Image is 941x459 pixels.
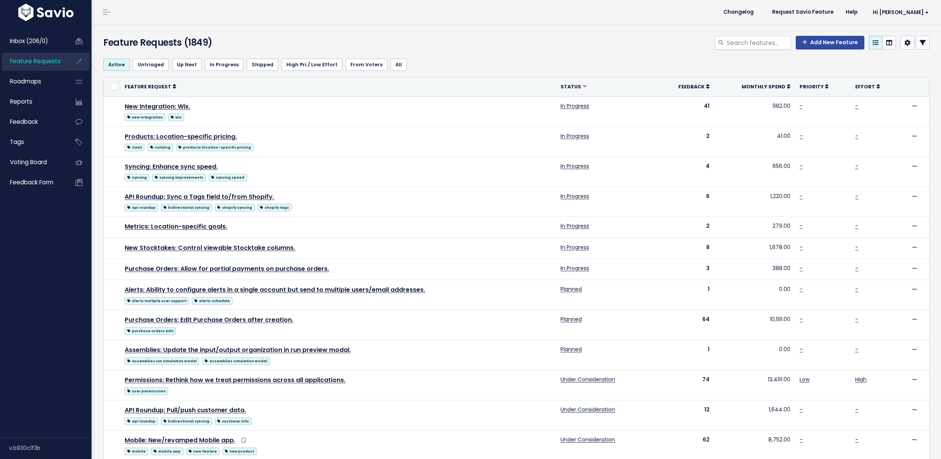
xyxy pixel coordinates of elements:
a: - [800,162,803,170]
td: 1,678.00 [714,238,795,259]
a: new integration [125,112,165,122]
a: From Voters [345,59,387,71]
span: syncing improvements [152,174,206,181]
a: Roadmaps [2,73,63,90]
span: bidirectional syncing [161,204,212,211]
span: new feature [186,448,220,455]
a: - [800,315,803,323]
span: Feature Request [125,83,171,90]
a: assemblies run simulation modal [125,356,199,365]
a: In Progress [560,264,589,272]
a: Untriaged [133,59,169,71]
a: Reports [2,93,63,110]
a: High [855,376,867,383]
span: Priority [800,83,824,90]
a: - [855,192,858,200]
a: Low [800,376,809,383]
a: - [800,406,803,413]
td: 982.00 [714,96,795,126]
td: 64 [657,310,714,340]
a: API Roundup: Sync a Tags field to/from Shopify. [125,192,274,201]
span: api roundup [125,417,158,425]
span: products location-specific pricing [176,144,254,151]
a: Voting Board [2,154,63,171]
a: shopify tags [258,202,292,212]
span: Inbox (206/0) [10,37,48,45]
a: Feedback [2,113,63,131]
a: - [855,285,858,293]
span: new product [223,448,257,455]
a: syncing [125,172,149,182]
span: Status [560,83,581,90]
a: - [855,436,858,443]
a: In Progress [560,102,589,110]
a: - [855,406,858,413]
a: - [800,243,803,251]
a: new feature [186,446,220,456]
a: Products: Location-specific pricing. [125,132,237,141]
a: Alerts: Ability to configure alerts in a single account but send to multiple users/email addresses. [125,285,425,294]
a: Feedback form [2,174,63,191]
td: 3 [657,259,714,280]
input: Search features... [726,36,791,50]
a: user permissions [125,386,168,395]
td: 1,644.00 [714,400,795,430]
td: 656.00 [714,157,795,187]
a: - [855,243,858,251]
td: 13,491.00 [714,370,795,400]
a: new product [223,446,257,456]
a: In Progress [560,222,589,230]
a: CaaS [125,142,145,152]
span: new integration [125,114,165,121]
a: - [800,192,803,200]
span: Voting Board [10,158,47,166]
span: Monthly Spend [742,83,785,90]
a: Tags [2,133,63,151]
a: - [855,102,858,110]
a: Feature Request [125,83,176,90]
a: Mobile: New/revamped Mobile app. [125,436,235,445]
a: Effort [855,83,880,90]
span: bidirectional syncing [161,417,212,425]
a: - [800,102,803,110]
td: 74 [657,370,714,400]
a: customer info [215,416,252,425]
span: wix [168,114,184,121]
td: 1 [657,280,714,310]
a: Metrics: Location-specific goals. [125,222,227,231]
a: In Progress [205,59,244,71]
td: 279.00 [714,217,795,238]
a: Assemblies: Update the input/output organization in run preview modal. [125,345,351,354]
a: - [800,345,803,353]
a: - [800,222,803,230]
a: - [855,264,858,272]
td: 0.00 [714,280,795,310]
a: wix [168,112,184,122]
a: Purchase Orders: Edit Purchase Orders after creation. [125,315,293,324]
span: customer info [215,417,252,425]
a: - [855,315,858,323]
a: assemblies simulation modal [202,356,270,365]
a: Hi [PERSON_NAME] [864,6,935,18]
ul: Filter feature requests [103,59,930,71]
span: assemblies simulation modal [202,357,270,365]
a: Active [103,59,130,71]
span: Feedback form [10,178,53,186]
a: Planned [560,315,582,323]
span: Changelog [723,10,754,15]
span: Tags [10,138,24,146]
span: syncing speed [209,174,247,181]
span: CaaS [125,144,145,151]
a: api roundup [125,202,158,212]
a: In Progress [560,162,589,170]
a: Feedback [678,83,710,90]
a: catalog [148,142,173,152]
a: Help [840,6,864,18]
span: api roundup [125,204,158,211]
a: shopify syncing [215,202,255,212]
span: shopify syncing [215,204,255,211]
span: mobile [125,448,148,455]
a: products location-specific pricing [176,142,254,152]
a: Monthly Spend [742,83,790,90]
a: Feature Requests [2,53,63,70]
